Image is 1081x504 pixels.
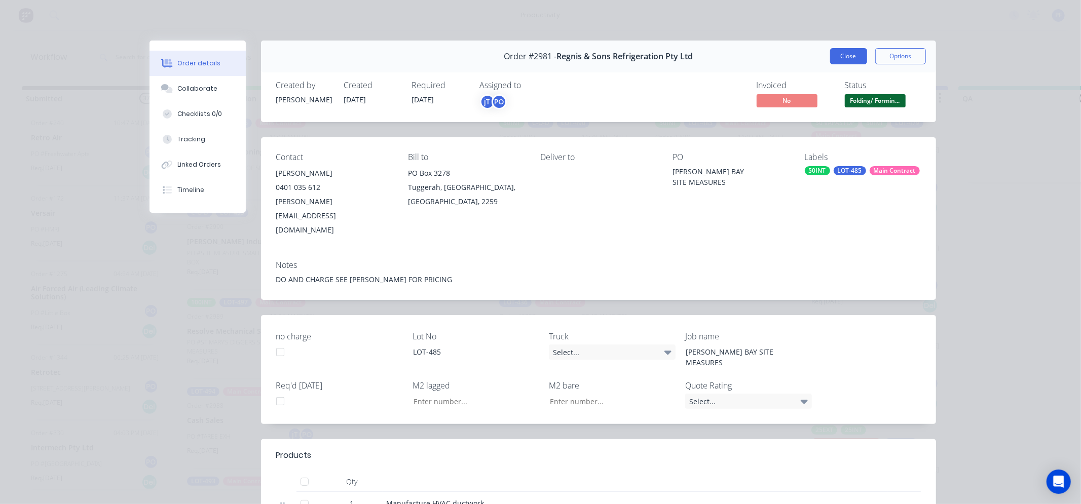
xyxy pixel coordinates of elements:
div: [PERSON_NAME] [276,94,332,105]
div: Linked Orders [177,160,221,169]
div: Select... [549,344,676,360]
div: [PERSON_NAME] BAY SITE MEASURES [678,344,805,370]
label: Job name [685,330,812,342]
label: Quote Rating [685,379,812,392]
input: Enter number... [405,394,539,409]
div: Assigned to [480,81,581,90]
div: Contact [276,152,392,162]
div: Tracking [177,135,205,144]
label: Req'd [DATE] [276,379,403,392]
div: LOT-485 [834,166,866,175]
span: Regnis & Sons Refrigeration Pty Ltd [556,52,693,61]
div: Timeline [177,185,204,195]
div: jT [480,94,495,109]
div: Order details [177,59,220,68]
button: Close [830,48,867,64]
div: Notes [276,260,921,270]
label: no charge [276,330,403,342]
div: [PERSON_NAME][EMAIL_ADDRESS][DOMAIN_NAME] [276,195,392,237]
div: [PERSON_NAME] BAY SITE MEASURES [673,166,789,187]
div: Tuggerah, [GEOGRAPHIC_DATA], [GEOGRAPHIC_DATA], 2259 [408,180,524,209]
span: No [757,94,817,107]
button: Linked Orders [150,152,246,177]
div: Invoiced [757,81,833,90]
div: 0401 035 612 [276,180,392,195]
div: Created by [276,81,332,90]
div: 50INT [805,166,830,175]
button: Order details [150,51,246,76]
div: DO AND CHARGE SEE [PERSON_NAME] FOR PRICING [276,274,921,285]
div: PO [492,94,507,109]
div: LOT-485 [405,344,532,359]
button: Timeline [150,177,246,203]
div: Select... [685,394,812,409]
span: [DATE] [412,95,434,104]
span: [DATE] [344,95,366,104]
button: Collaborate [150,76,246,101]
button: Tracking [150,127,246,152]
div: [PERSON_NAME] [276,166,392,180]
div: Deliver to [540,152,656,162]
span: Folding/ Formin... [845,94,906,107]
div: Status [845,81,921,90]
div: PO Box 3278Tuggerah, [GEOGRAPHIC_DATA], [GEOGRAPHIC_DATA], 2259 [408,166,524,209]
div: PO [673,152,789,162]
div: Open Intercom Messenger [1047,470,1071,494]
label: M2 bare [549,379,676,392]
div: Collaborate [177,84,217,93]
label: M2 lagged [413,379,539,392]
div: Main Contract [870,166,920,175]
div: Qty [322,472,383,492]
div: Bill to [408,152,524,162]
div: Products [276,449,312,461]
button: Options [875,48,926,64]
div: [PERSON_NAME]0401 035 612[PERSON_NAME][EMAIL_ADDRESS][DOMAIN_NAME] [276,166,392,237]
div: PO Box 3278 [408,166,524,180]
label: Truck [549,330,676,342]
div: Required [412,81,468,90]
input: Enter number... [541,394,675,409]
div: Labels [805,152,921,162]
div: Checklists 0/0 [177,109,222,119]
button: Checklists 0/0 [150,101,246,127]
button: jTPO [480,94,507,109]
div: Created [344,81,400,90]
button: Folding/ Formin... [845,94,906,109]
label: Lot No [413,330,539,342]
span: Order #2981 - [504,52,556,61]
